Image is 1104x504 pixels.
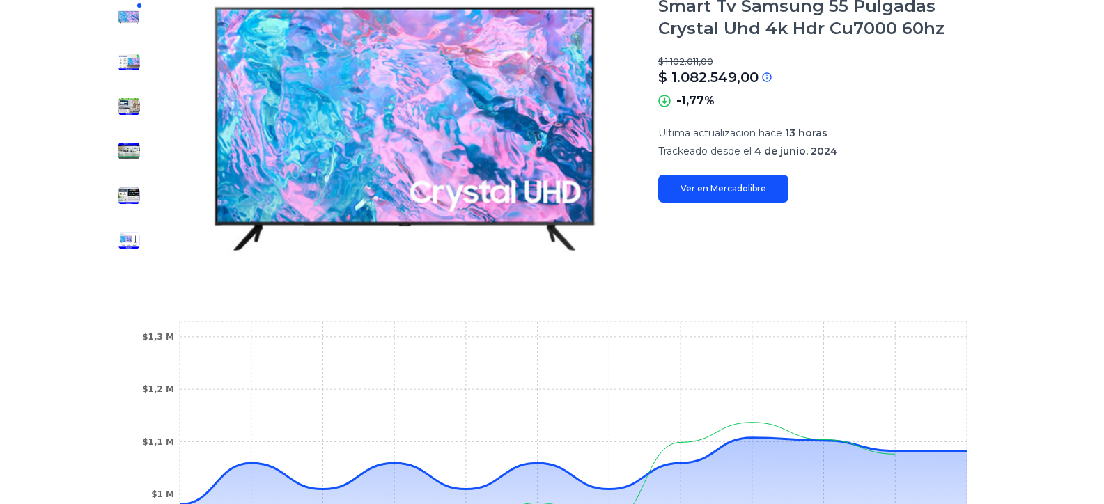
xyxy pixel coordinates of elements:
[658,56,998,68] p: $ 1.102.011,00
[118,140,140,162] img: Smart Tv Samsung 55 Pulgadas Crystal Uhd 4k Hdr Cu7000 60hz
[118,51,140,73] img: Smart Tv Samsung 55 Pulgadas Crystal Uhd 4k Hdr Cu7000 60hz
[658,175,788,203] a: Ver en Mercadolibre
[118,229,140,251] img: Smart Tv Samsung 55 Pulgadas Crystal Uhd 4k Hdr Cu7000 60hz
[676,93,715,109] p: -1,77%
[785,127,827,139] span: 13 horas
[658,68,759,87] p: $ 1.082.549,00
[754,145,837,157] span: 4 de junio, 2024
[658,145,752,157] span: Trackeado desde el
[118,6,140,29] img: Smart Tv Samsung 55 Pulgadas Crystal Uhd 4k Hdr Cu7000 60hz
[151,489,174,499] tspan: $1 M
[142,437,174,447] tspan: $1,1 M
[142,384,174,394] tspan: $1,2 M
[142,332,174,342] tspan: $1,3 M
[658,127,782,139] span: Ultima actualizacion hace
[118,184,140,207] img: Smart Tv Samsung 55 Pulgadas Crystal Uhd 4k Hdr Cu7000 60hz
[118,95,140,118] img: Smart Tv Samsung 55 Pulgadas Crystal Uhd 4k Hdr Cu7000 60hz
